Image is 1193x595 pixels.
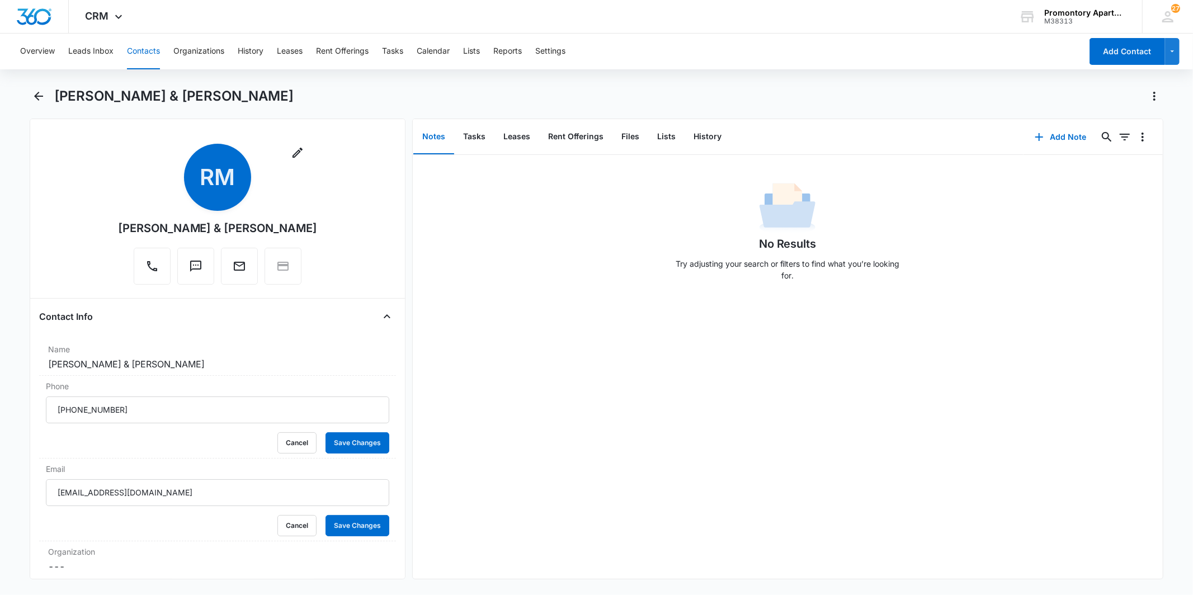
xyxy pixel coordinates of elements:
[1044,8,1126,17] div: account name
[238,34,263,69] button: History
[48,357,386,371] dd: [PERSON_NAME] & [PERSON_NAME]
[39,310,93,323] h4: Contact Info
[494,120,539,154] button: Leases
[326,432,389,454] button: Save Changes
[382,34,403,69] button: Tasks
[221,248,258,285] button: Email
[134,265,171,275] a: Call
[454,120,494,154] button: Tasks
[68,34,114,69] button: Leads Inbox
[539,120,612,154] button: Rent Offerings
[612,120,648,154] button: Files
[670,258,905,281] p: Try adjusting your search or filters to find what you’re looking for.
[493,34,522,69] button: Reports
[39,339,395,376] div: Name[PERSON_NAME] & [PERSON_NAME]
[378,308,396,325] button: Close
[277,515,317,536] button: Cancel
[46,380,389,392] label: Phone
[535,34,565,69] button: Settings
[46,396,389,423] input: Phone
[48,343,386,355] label: Name
[326,515,389,536] button: Save Changes
[46,463,389,475] label: Email
[277,432,317,454] button: Cancel
[1134,128,1152,146] button: Overflow Menu
[1090,38,1165,65] button: Add Contact
[184,144,251,211] span: RM
[1116,128,1134,146] button: Filters
[1024,124,1098,150] button: Add Note
[221,265,258,275] a: Email
[54,88,294,105] h1: [PERSON_NAME] & [PERSON_NAME]
[86,10,109,22] span: CRM
[277,34,303,69] button: Leases
[127,34,160,69] button: Contacts
[316,34,369,69] button: Rent Offerings
[177,265,214,275] a: Text
[46,479,389,506] input: Email
[760,180,815,235] img: No Data
[173,34,224,69] button: Organizations
[759,235,817,252] h1: No Results
[30,87,47,105] button: Back
[413,120,454,154] button: Notes
[1098,128,1116,146] button: Search...
[39,541,395,578] div: Organization---
[20,34,55,69] button: Overview
[1171,4,1180,13] span: 27
[48,560,386,573] dd: ---
[48,546,386,558] label: Organization
[417,34,450,69] button: Calendar
[1044,17,1126,25] div: account id
[177,248,214,285] button: Text
[118,220,318,237] div: [PERSON_NAME] & [PERSON_NAME]
[685,120,730,154] button: History
[463,34,480,69] button: Lists
[1171,4,1180,13] div: notifications count
[1145,87,1163,105] button: Actions
[648,120,685,154] button: Lists
[134,248,171,285] button: Call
